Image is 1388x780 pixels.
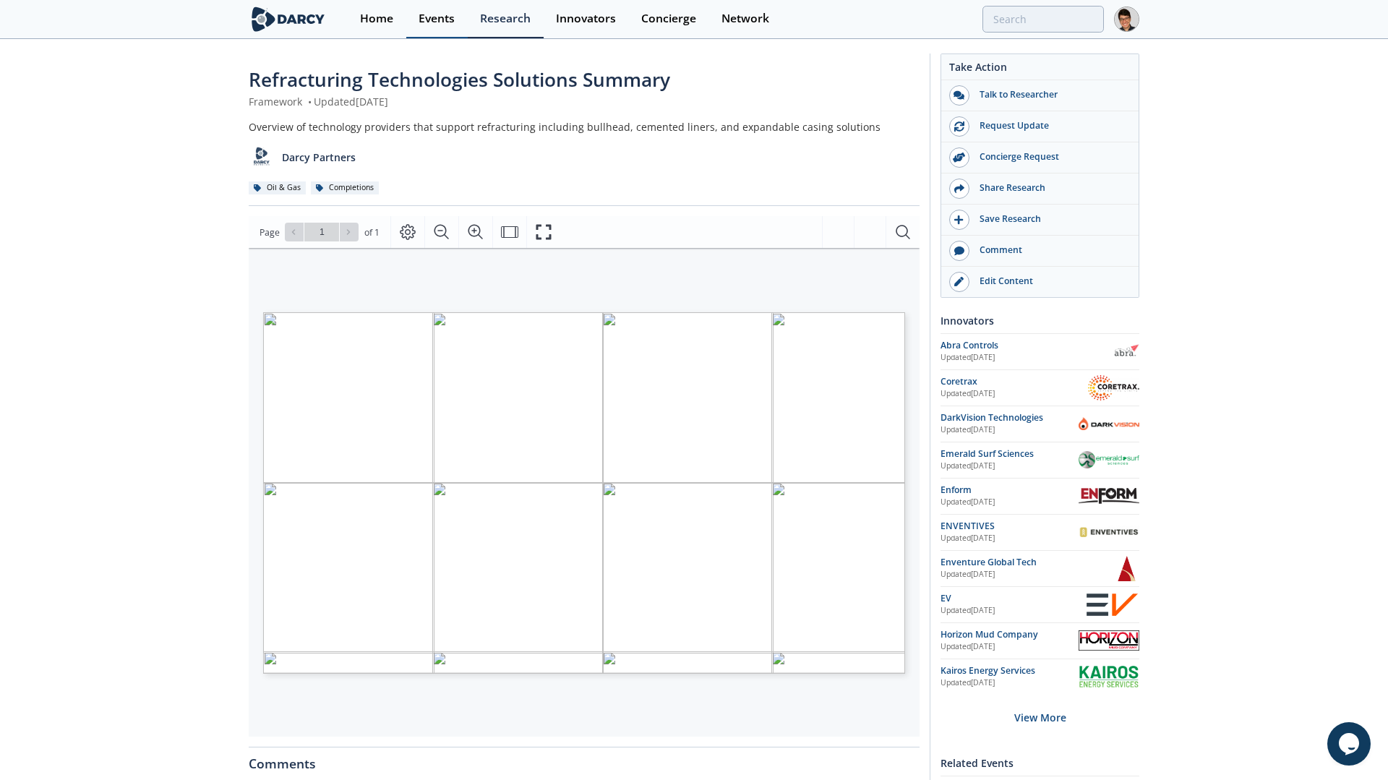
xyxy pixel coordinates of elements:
[941,664,1079,677] div: Kairos Energy Services
[969,119,1131,132] div: Request Update
[282,150,356,165] p: Darcy Partners
[305,95,314,108] span: •
[249,67,670,93] span: Refracturing Technologies Solutions Summary
[249,181,306,194] div: Oil & Gas
[941,447,1079,460] div: Emerald Surf Sciences
[941,484,1139,509] a: Enform Updated[DATE] Enform
[1114,339,1139,364] img: Abra Controls
[941,695,1139,740] div: View More
[1079,488,1139,504] img: Enform
[941,424,1079,436] div: Updated [DATE]
[249,747,920,771] div: Comments
[1114,7,1139,32] img: Profile
[941,375,1088,388] div: Coretrax
[556,13,616,25] div: Innovators
[941,628,1139,653] a: Horizon Mud Company Updated[DATE] Horizon Mud Company
[941,447,1139,473] a: Emerald Surf Sciences Updated[DATE] Emerald Surf Sciences
[969,181,1131,194] div: Share Research
[941,533,1079,544] div: Updated [DATE]
[641,13,696,25] div: Concierge
[941,339,1114,352] div: Abra Controls
[941,460,1079,472] div: Updated [DATE]
[1088,375,1139,400] img: Coretrax
[1079,417,1139,431] img: DarkVision Technologies
[941,664,1139,690] a: Kairos Energy Services Updated[DATE] Kairos Energy Services
[941,641,1079,653] div: Updated [DATE]
[969,213,1131,226] div: Save Research
[941,592,1085,605] div: EV
[941,569,1114,580] div: Updated [DATE]
[1085,592,1139,617] img: EV
[941,520,1139,545] a: ENVENTIVES Updated[DATE] ENVENTIVES
[941,267,1139,297] a: Edit Content
[941,375,1139,400] a: Coretrax Updated[DATE] Coretrax
[969,88,1131,101] div: Talk to Researcher
[360,13,393,25] div: Home
[941,411,1079,424] div: DarkVision Technologies
[941,308,1139,333] div: Innovators
[982,6,1104,33] input: Advanced Search
[419,13,455,25] div: Events
[941,556,1139,581] a: Enventure Global Tech Updated[DATE] Enventure Global Tech
[941,339,1139,364] a: Abra Controls Updated[DATE] Abra Controls
[941,628,1079,641] div: Horizon Mud Company
[941,388,1088,400] div: Updated [DATE]
[1079,630,1139,651] img: Horizon Mud Company
[941,59,1139,80] div: Take Action
[1079,526,1139,539] img: ENVENTIVES
[969,275,1131,288] div: Edit Content
[941,750,1139,776] div: Related Events
[941,484,1079,497] div: Enform
[941,352,1114,364] div: Updated [DATE]
[249,94,920,109] div: Framework Updated [DATE]
[969,150,1131,163] div: Concierge Request
[721,13,769,25] div: Network
[1114,556,1139,581] img: Enventure Global Tech
[480,13,531,25] div: Research
[941,677,1079,689] div: Updated [DATE]
[249,7,327,32] img: logo-wide.svg
[1079,666,1139,687] img: Kairos Energy Services
[249,119,920,134] div: Overview of technology providers that support refracturing including bullhead, cemented liners, a...
[941,556,1114,569] div: Enventure Global Tech
[1079,451,1139,468] img: Emerald Surf Sciences
[1327,722,1374,766] iframe: chat widget
[311,181,379,194] div: Completions
[969,244,1131,257] div: Comment
[941,605,1085,617] div: Updated [DATE]
[941,411,1139,437] a: DarkVision Technologies Updated[DATE] DarkVision Technologies
[941,497,1079,508] div: Updated [DATE]
[941,592,1139,617] a: EV Updated[DATE] EV
[941,520,1079,533] div: ENVENTIVES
